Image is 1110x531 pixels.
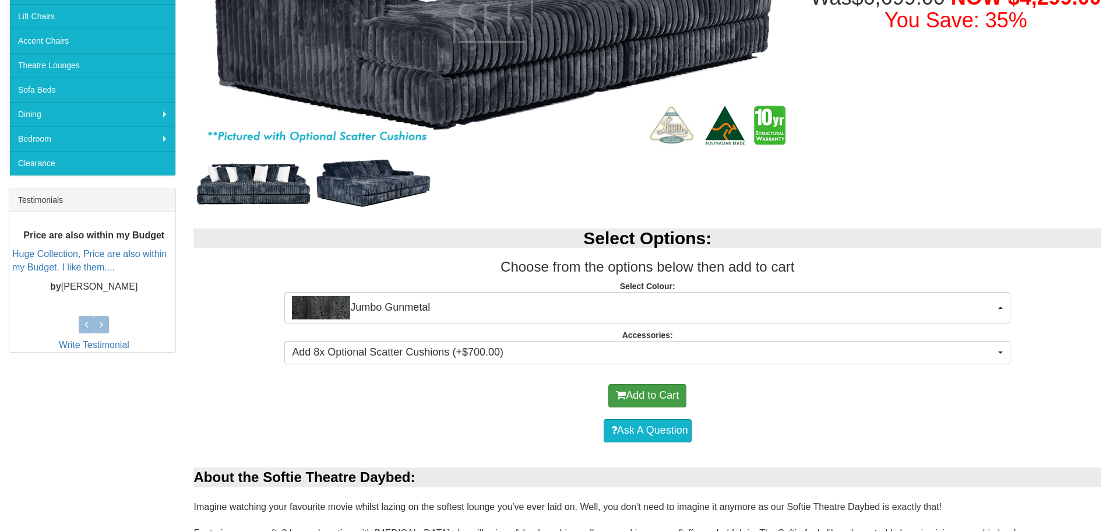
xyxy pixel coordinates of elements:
[9,29,175,53] a: Accent Chairs
[9,126,175,151] a: Bedroom
[193,467,1101,487] div: About the Softie Theatre Daybed:
[284,292,1010,323] button: Jumbo GunmetalJumbo Gunmetal
[9,151,175,175] a: Clearance
[9,102,175,126] a: Dining
[292,296,350,319] img: Jumbo Gunmetal
[23,230,164,240] b: Price are also within my Budget
[59,340,129,350] a: Write Testimonial
[622,330,673,340] strong: Accessories:
[50,282,61,291] b: by
[604,419,692,442] a: Ask A Question
[9,188,175,212] div: Testimonials
[292,296,995,319] span: Jumbo Gunmetal
[9,78,175,102] a: Sofa Beds
[12,280,175,294] p: [PERSON_NAME]
[9,4,175,29] a: Lift Chairs
[12,249,167,273] a: Huge Collection, Price are also within my Budget. I like them....
[620,282,675,291] strong: Select Colour:
[9,53,175,78] a: Theatre Lounges
[608,384,686,407] button: Add to Cart
[885,8,1027,32] font: You Save: 35%
[292,345,995,360] span: Add 8x Optional Scatter Cushions (+$700.00)
[284,341,1010,364] button: Add 8x Optional Scatter Cushions (+$700.00)
[583,228,711,248] b: Select Options:
[193,259,1101,275] h3: Choose from the options below then add to cart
